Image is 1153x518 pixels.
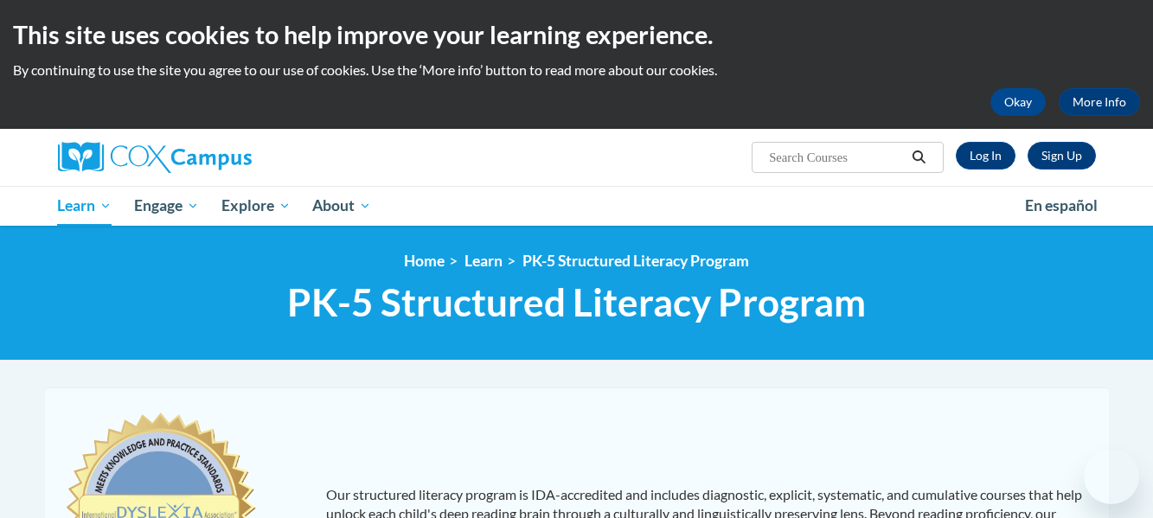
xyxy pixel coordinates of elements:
[522,252,749,270] a: PK-5 Structured Literacy Program
[134,195,199,216] span: Engage
[58,142,387,173] a: Cox Campus
[1084,449,1139,504] iframe: Button to launch messaging window
[287,279,866,325] span: PK-5 Structured Literacy Program
[767,147,906,168] input: Search Courses
[1059,88,1140,116] a: More Info
[990,88,1046,116] button: Okay
[301,186,382,226] a: About
[956,142,1015,169] a: Log In
[1014,188,1109,224] a: En español
[1028,142,1096,169] a: Register
[1025,196,1098,214] span: En español
[32,186,1122,226] div: Main menu
[123,186,210,226] a: Engage
[58,142,252,173] img: Cox Campus
[906,147,932,168] button: Search
[221,195,291,216] span: Explore
[404,252,445,270] a: Home
[13,17,1140,52] h2: This site uses cookies to help improve your learning experience.
[47,186,124,226] a: Learn
[57,195,112,216] span: Learn
[210,186,302,226] a: Explore
[464,252,503,270] a: Learn
[13,61,1140,80] p: By continuing to use the site you agree to our use of cookies. Use the ‘More info’ button to read...
[312,195,371,216] span: About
